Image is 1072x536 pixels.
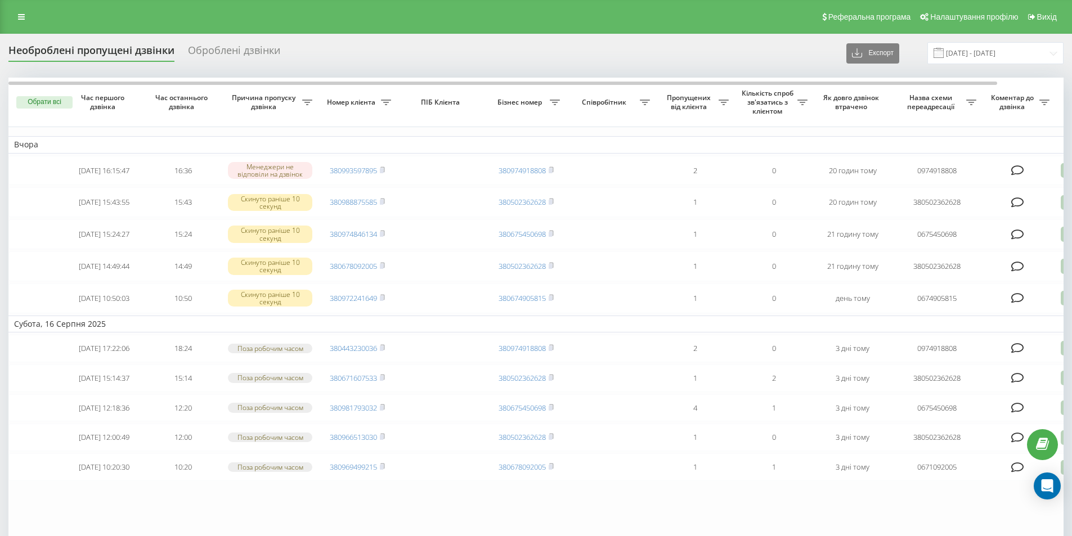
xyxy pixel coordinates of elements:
td: 380502362628 [892,424,982,451]
span: Назва схеми переадресації [898,93,966,111]
span: Час першого дзвінка [74,93,134,111]
a: 380993597895 [330,165,377,175]
div: Поза робочим часом [228,344,312,353]
td: 1 [656,219,734,249]
a: 380972241649 [330,293,377,303]
td: 3 дні тому [813,424,892,451]
td: 380502362628 [892,251,982,281]
td: 0675450698 [892,394,982,422]
td: 21 годину тому [813,219,892,249]
div: Поза робочим часом [228,462,312,472]
span: Причина пропуску дзвінка [228,93,302,111]
td: 16:36 [143,156,222,186]
a: 380678092005 [330,261,377,271]
td: [DATE] 10:20:30 [65,453,143,481]
td: 1 [656,251,734,281]
div: Поза робочим часом [228,403,312,412]
td: 2 [656,156,734,186]
span: Пропущених від клієнта [661,93,719,111]
td: 21 годину тому [813,251,892,281]
a: 380981793032 [330,403,377,413]
span: Як довго дзвінок втрачено [822,93,883,111]
a: 380988875585 [330,197,377,207]
td: 18:24 [143,335,222,362]
td: 380502362628 [892,364,982,392]
a: 380674905815 [499,293,546,303]
a: 380675450698 [499,229,546,239]
td: 0 [734,187,813,217]
td: 12:00 [143,424,222,451]
span: Коментар до дзвінка [988,93,1039,111]
td: 0 [734,283,813,313]
span: Співробітник [571,98,640,107]
td: 15:14 [143,364,222,392]
td: 0 [734,219,813,249]
td: [DATE] 14:49:44 [65,251,143,281]
td: 14:49 [143,251,222,281]
a: 380671607533 [330,373,377,383]
td: 380502362628 [892,187,982,217]
td: 1 [656,364,734,392]
td: 0974918808 [892,156,982,186]
td: 3 дні тому [813,364,892,392]
td: 0 [734,156,813,186]
div: Необроблені пропущені дзвінки [8,44,174,62]
td: 1 [656,453,734,481]
a: 380502362628 [499,432,546,442]
a: 380443230036 [330,343,377,353]
td: [DATE] 12:00:49 [65,424,143,451]
a: 380502362628 [499,373,546,383]
td: день тому [813,283,892,313]
td: 0 [734,251,813,281]
a: 380974918808 [499,165,546,175]
div: Open Intercom Messenger [1034,472,1061,499]
td: 20 годин тому [813,156,892,186]
span: Вихід [1037,12,1057,21]
button: Обрати всі [16,96,73,109]
td: 0674905815 [892,283,982,313]
div: Скинуто раніше 10 секунд [228,194,312,211]
div: Менеджери не відповіли на дзвінок [228,162,312,179]
a: 380502362628 [499,197,546,207]
div: Скинуто раніше 10 секунд [228,290,312,307]
td: 2 [734,364,813,392]
td: 1 [656,424,734,451]
td: [DATE] 15:43:55 [65,187,143,217]
td: 10:20 [143,453,222,481]
span: Налаштування профілю [930,12,1018,21]
td: [DATE] 15:14:37 [65,364,143,392]
span: Бізнес номер [492,98,550,107]
td: 3 дні тому [813,335,892,362]
a: 380969499215 [330,462,377,472]
td: 1 [656,187,734,217]
td: 15:24 [143,219,222,249]
a: 380966513030 [330,432,377,442]
td: [DATE] 10:50:03 [65,283,143,313]
td: 3 дні тому [813,394,892,422]
td: 4 [656,394,734,422]
a: 380678092005 [499,462,546,472]
span: Час останнього дзвінка [152,93,213,111]
td: 0 [734,335,813,362]
div: Поза робочим часом [228,373,312,382]
td: 12:20 [143,394,222,422]
td: 0671092005 [892,453,982,481]
span: Номер клієнта [324,98,381,107]
td: [DATE] 16:15:47 [65,156,143,186]
td: 2 [656,335,734,362]
td: 1 [734,453,813,481]
div: Оброблені дзвінки [188,44,280,62]
a: 380974846134 [330,229,377,239]
div: Скинуто раніше 10 секунд [228,258,312,274]
a: 380675450698 [499,403,546,413]
td: 0675450698 [892,219,982,249]
span: ПІБ Клієнта [406,98,477,107]
td: 0 [734,424,813,451]
td: 1 [656,283,734,313]
td: [DATE] 17:22:06 [65,335,143,362]
a: 380974918808 [499,343,546,353]
span: Кількість спроб зв'язатись з клієнтом [740,89,797,115]
td: 3 дні тому [813,453,892,481]
span: Реферальна програма [828,12,911,21]
td: 10:50 [143,283,222,313]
